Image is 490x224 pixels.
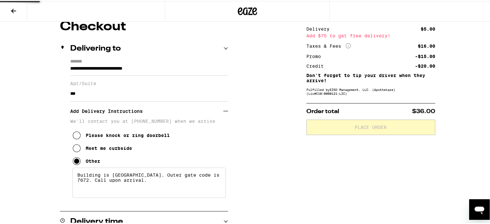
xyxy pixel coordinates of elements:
div: Credit [306,63,328,67]
p: Don't forget to tip your driver when they arrive! [306,72,435,82]
p: We'll contact you at [PHONE_NUMBER] when we arrive [70,118,228,123]
div: Add $75 to get free delivery! [306,33,435,37]
button: Other [73,154,100,167]
div: Delivery [306,26,334,30]
div: -$20.00 [415,63,435,67]
div: $16.00 [418,43,435,47]
div: Other [86,158,100,163]
div: Meet me curbside [86,145,132,150]
h1: Checkout [60,19,228,32]
button: Meet me curbside [73,141,132,154]
span: $36.00 [412,108,435,113]
div: -$15.00 [415,53,435,58]
iframe: Button to launch messaging window [469,198,490,219]
span: Place Order [355,124,387,129]
div: Fulfilled by EZSD Management, LLC. (Apothekare) (Lic# C10-0000121-LIC ) [306,87,435,94]
div: $5.00 [421,26,435,30]
label: Apt/Suite [70,80,228,85]
div: Taxes & Fees [306,42,351,48]
h2: Delivering to [70,44,121,52]
button: Place Order [306,119,435,134]
div: Please knock or ring doorbell [86,132,170,137]
button: Please knock or ring doorbell [73,128,170,141]
div: Promo [306,53,325,58]
h3: Add Delivery Instructions [70,103,223,118]
span: Order total [306,108,339,113]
